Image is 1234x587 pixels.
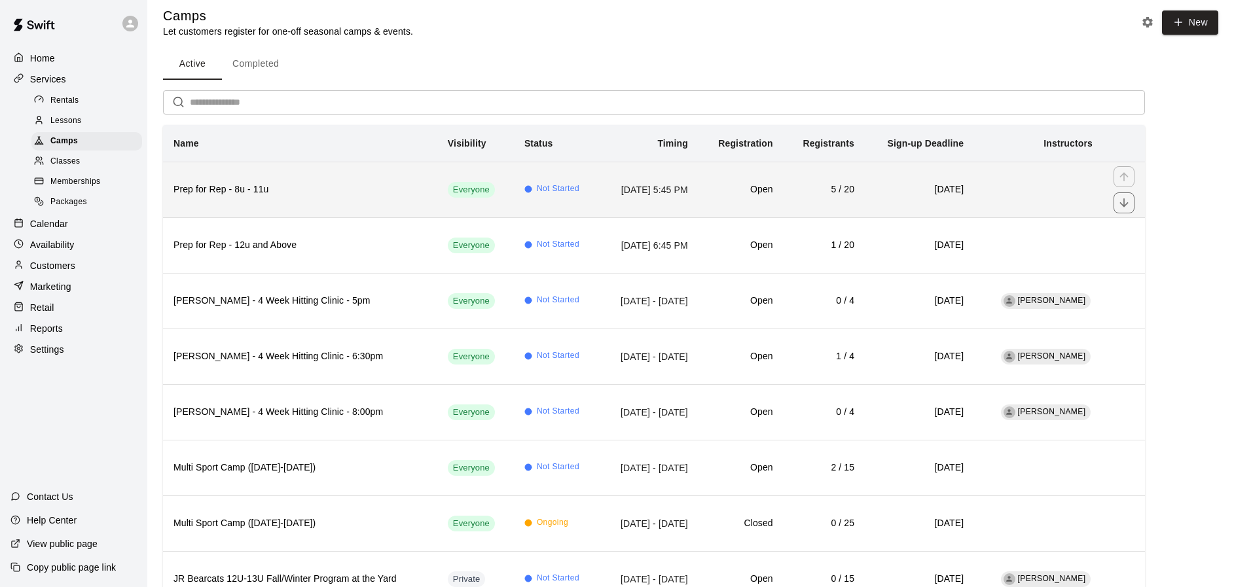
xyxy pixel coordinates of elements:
[537,516,568,529] span: Ongoing
[1018,296,1086,305] span: [PERSON_NAME]
[31,193,142,211] div: Packages
[448,460,495,476] div: This service is visible to all of your customers
[448,406,495,419] span: Everyone
[10,340,137,359] a: Settings
[50,196,87,209] span: Packages
[524,138,553,149] b: Status
[448,293,495,309] div: This service is visible to all of your customers
[173,238,427,253] h6: Prep for Rep - 12u and Above
[10,319,137,338] a: Reports
[50,155,80,168] span: Classes
[448,518,495,530] span: Everyone
[1018,574,1086,583] span: [PERSON_NAME]
[599,495,699,551] td: [DATE] - [DATE]
[794,349,854,364] h6: 1 / 4
[30,238,75,251] p: Availability
[875,294,964,308] h6: [DATE]
[537,572,579,585] span: Not Started
[537,183,579,196] span: Not Started
[50,94,79,107] span: Rentals
[30,280,71,293] p: Marketing
[448,138,486,149] b: Visibility
[10,69,137,89] div: Services
[173,138,199,149] b: Name
[1043,138,1093,149] b: Instructors
[30,322,63,335] p: Reports
[448,240,495,252] span: Everyone
[875,516,964,531] h6: [DATE]
[10,48,137,68] a: Home
[31,112,142,130] div: Lessons
[794,238,854,253] h6: 1 / 20
[448,573,486,586] span: Private
[163,48,222,80] button: Active
[709,349,773,364] h6: Open
[31,132,147,152] a: Camps
[448,462,495,474] span: Everyone
[31,132,142,151] div: Camps
[448,571,486,587] div: This service is hidden, and can only be accessed via a direct link
[448,349,495,365] div: This service is visible to all of your customers
[31,152,142,171] div: Classes
[794,294,854,308] h6: 0 / 4
[537,294,579,307] span: Not Started
[10,235,137,255] a: Availability
[599,273,699,329] td: [DATE] - [DATE]
[537,461,579,474] span: Not Started
[448,404,495,420] div: This service is visible to all of your customers
[794,461,854,475] h6: 2 / 15
[448,182,495,198] div: This service is visible to all of your customers
[875,238,964,253] h6: [DATE]
[10,277,137,296] div: Marketing
[10,214,137,234] a: Calendar
[31,173,142,191] div: Memberships
[163,25,413,38] p: Let customers register for one-off seasonal camps & events.
[657,138,688,149] b: Timing
[30,73,66,86] p: Services
[30,52,55,65] p: Home
[173,349,427,364] h6: [PERSON_NAME] - 4 Week Hitting Clinic - 6:30pm
[1138,12,1157,32] button: Camp settings
[50,135,78,148] span: Camps
[173,183,427,197] h6: Prep for Rep - 8u - 11u
[875,183,964,197] h6: [DATE]
[709,405,773,419] h6: Open
[30,301,54,314] p: Retail
[173,405,427,419] h6: [PERSON_NAME] - 4 Week Hitting Clinic - 8:00pm
[709,461,773,475] h6: Open
[875,572,964,586] h6: [DATE]
[448,516,495,531] div: This service is visible to all of your customers
[875,405,964,419] h6: [DATE]
[709,183,773,197] h6: Open
[794,183,854,197] h6: 5 / 20
[794,572,854,586] h6: 0 / 15
[709,294,773,308] h6: Open
[537,405,579,418] span: Not Started
[1157,16,1218,27] a: New
[173,516,427,531] h6: Multi Sport Camp ([DATE]-[DATE])
[222,48,289,80] button: Completed
[599,384,699,440] td: [DATE] - [DATE]
[31,152,147,172] a: Classes
[50,175,100,188] span: Memberships
[887,138,964,149] b: Sign-up Deadline
[599,162,699,217] td: [DATE] 5:45 PM
[1004,351,1015,363] div: Elliott Curtis
[1018,351,1086,361] span: [PERSON_NAME]
[599,217,699,273] td: [DATE] 6:45 PM
[27,561,116,574] p: Copy public page link
[709,238,773,253] h6: Open
[30,259,75,272] p: Customers
[31,111,147,131] a: Lessons
[718,138,772,149] b: Registration
[1018,407,1086,416] span: [PERSON_NAME]
[448,184,495,196] span: Everyone
[10,298,137,317] a: Retail
[50,115,82,128] span: Lessons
